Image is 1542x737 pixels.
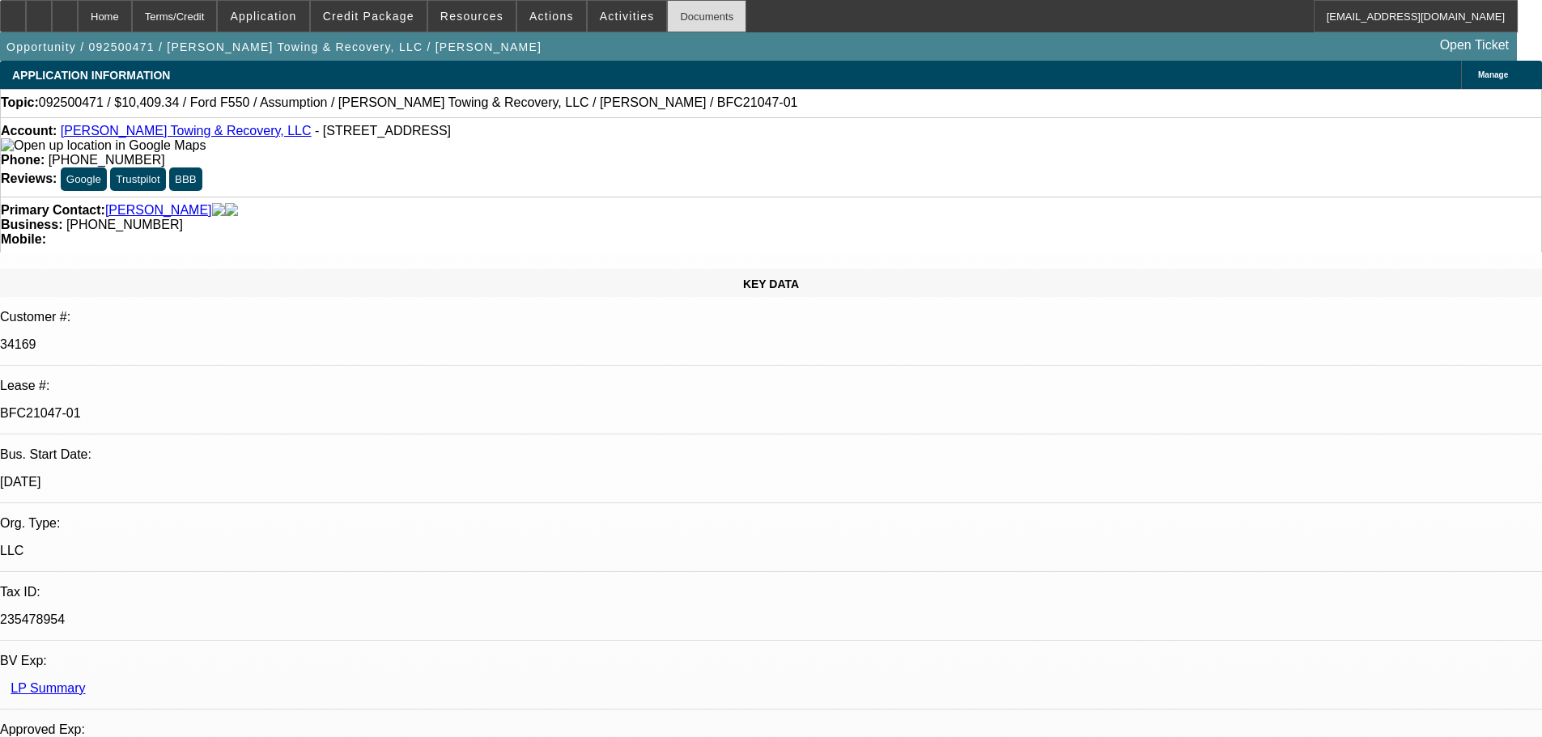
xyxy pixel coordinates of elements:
[315,124,451,138] span: - [STREET_ADDRESS]
[428,1,516,32] button: Resources
[1,203,105,218] strong: Primary Contact:
[311,1,427,32] button: Credit Package
[6,40,542,53] span: Opportunity / 092500471 / [PERSON_NAME] Towing & Recovery, LLC / [PERSON_NAME]
[1,138,206,153] img: Open up location in Google Maps
[323,10,414,23] span: Credit Package
[66,218,183,231] span: [PHONE_NUMBER]
[1,138,206,152] a: View Google Maps
[105,203,212,218] a: [PERSON_NAME]
[1,232,46,246] strong: Mobile:
[743,277,799,290] span: KEY DATA
[1,218,62,231] strong: Business:
[169,167,202,191] button: BBB
[1,124,57,138] strong: Account:
[11,681,85,695] a: LP Summary
[1,172,57,185] strong: Reviews:
[61,124,312,138] a: [PERSON_NAME] Towing & Recovery, LLC
[212,203,225,218] img: facebook-icon.png
[440,10,503,23] span: Resources
[588,1,667,32] button: Activities
[225,203,238,218] img: linkedin-icon.png
[218,1,308,32] button: Application
[1478,70,1508,79] span: Manage
[39,95,798,110] span: 092500471 / $10,409.34 / Ford F550 / Assumption / [PERSON_NAME] Towing & Recovery, LLC / [PERSON_...
[529,10,574,23] span: Actions
[1,153,45,167] strong: Phone:
[1,95,39,110] strong: Topic:
[1434,32,1515,59] a: Open Ticket
[12,69,170,82] span: APPLICATION INFORMATION
[600,10,655,23] span: Activities
[110,167,165,191] button: Trustpilot
[61,167,107,191] button: Google
[517,1,586,32] button: Actions
[49,153,165,167] span: [PHONE_NUMBER]
[230,10,296,23] span: Application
